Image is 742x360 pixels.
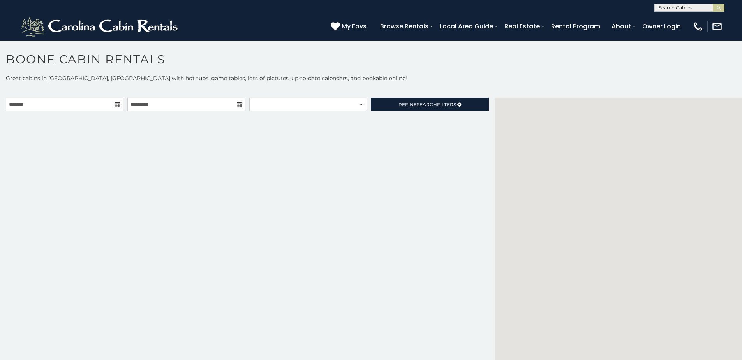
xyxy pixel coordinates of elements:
[608,19,635,33] a: About
[501,19,544,33] a: Real Estate
[331,21,368,32] a: My Favs
[398,102,456,107] span: Refine Filters
[547,19,604,33] a: Rental Program
[19,15,181,38] img: White-1-2.png
[693,21,703,32] img: phone-regular-white.png
[436,19,497,33] a: Local Area Guide
[342,21,367,31] span: My Favs
[712,21,723,32] img: mail-regular-white.png
[371,98,488,111] a: RefineSearchFilters
[376,19,432,33] a: Browse Rentals
[417,102,437,107] span: Search
[638,19,685,33] a: Owner Login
